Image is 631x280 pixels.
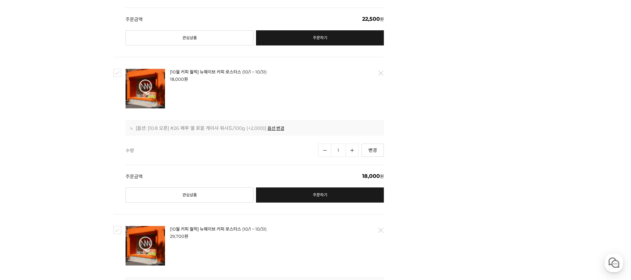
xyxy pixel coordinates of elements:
strong: 상품명 [170,226,330,232]
span: 주문금액 [126,16,362,22]
strong: 18,000 [362,173,380,179]
div: [옵션: [10.8 오픈] #26 페루 엘 로블 게이샤 워시드/100g (+2,000)] [131,125,379,131]
span: 주문금액 [126,173,362,180]
a: 삭제 [374,66,387,80]
a: 홈 [2,209,43,225]
img: 125eb6a95b247ca8a5dec6e236ac8d3a.png [126,69,165,108]
a: 대화 [43,209,85,225]
a: 옵션 변경 [268,125,284,131]
span: 수량 [126,147,318,154]
span: 홈 [21,219,25,224]
strong: 29,700 [170,234,184,239]
div: 원 [126,165,384,180]
div: 원 [126,8,384,22]
a: [10월 커피 월픽] 뉴웨이브 커피 로스터스 (10/1 ~ 10/31) [170,226,267,232]
span: 설정 [102,219,109,224]
strong: 18,000 [170,76,184,82]
a: 설정 [85,209,126,225]
a: 주문하기 [256,30,384,45]
a: 관심상품 [126,187,253,203]
span: 대화 [60,219,68,224]
a: 관심상품 [126,30,253,45]
a: 주문하기 [256,187,384,203]
li: 원 [170,76,330,82]
a: 수량감소 [318,144,331,157]
a: 변경 [362,144,384,157]
a: 삭제 [374,223,387,237]
a: 수량증가 [345,144,359,157]
li: 원 [170,233,330,239]
strong: 상품명 [170,69,330,75]
strong: 22,500 [362,16,380,22]
img: 125eb6a95b247ca8a5dec6e236ac8d3a.png [126,226,165,266]
a: [10월 커피 월픽] 뉴웨이브 커피 로스터스 (10/1 ~ 10/31) [170,69,267,74]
